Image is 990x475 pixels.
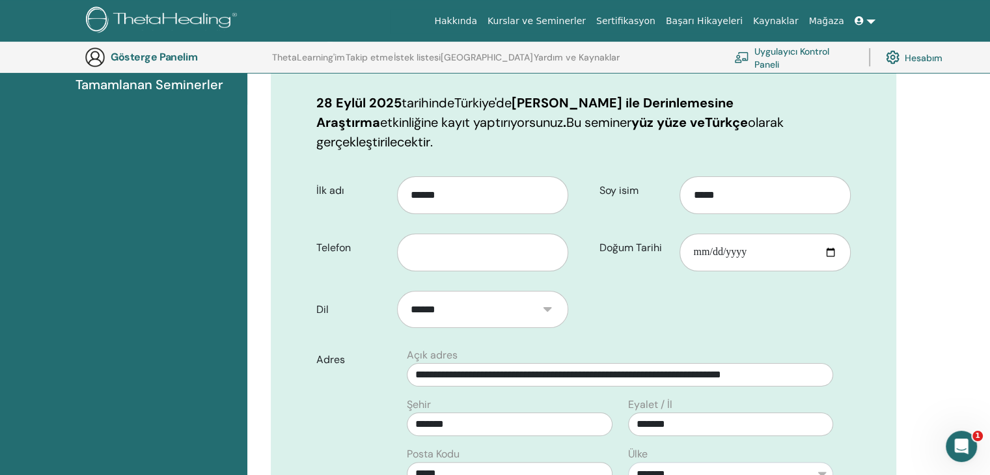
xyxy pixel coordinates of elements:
[316,183,344,197] font: İlk adı
[434,16,477,26] font: Hakkında
[599,241,662,254] font: Doğum Tarihi
[429,9,482,33] a: Hakkında
[566,114,631,131] font: Bu seminer
[534,51,620,63] font: Yardım ve Kaynaklar
[407,348,458,362] font: Açık adres
[534,52,620,73] a: Yardım ve Kaynaklar
[407,398,431,411] font: Şehir
[272,51,345,63] font: ThetaLearning'im
[394,51,441,63] font: İstek listesi
[596,16,655,26] font: Sertifikasyon
[402,94,454,111] font: tarihinde
[734,51,749,62] img: chalkboard-teacher.svg
[628,447,648,461] font: Ülke
[628,398,672,411] font: Eyalet / İl
[346,52,393,73] a: Takip etme
[563,114,566,131] font: .
[272,52,345,73] a: ThetaLearning'im
[441,52,533,73] a: [GEOGRAPHIC_DATA]
[482,9,591,33] a: Kurslar ve Seminerler
[316,94,734,131] font: [PERSON_NAME] ile Derinlemesine Araştırma
[316,94,402,111] font: 28 Eylül 2025
[85,47,105,68] img: generic-user-icon.jpg
[316,353,345,366] font: Adres
[946,431,977,462] iframe: Intercom canlı sohbet
[753,16,799,26] font: Kaynaklar
[454,94,512,111] font: Türkiye'de
[748,9,804,33] a: Kaynaklar
[76,76,223,93] font: Tamamlanan Seminerler
[661,9,748,33] a: Başarı Hikayeleri
[734,43,853,72] a: Uygulayıcı Kontrol Paneli
[380,114,563,131] font: etkinliğine kayıt yaptırıyorsunuz
[407,447,460,461] font: Posta Kodu
[705,114,748,131] font: Türkçe
[803,9,849,33] a: Mağaza
[591,9,661,33] a: Sertifikasyon
[316,303,329,316] font: Dil
[808,16,844,26] font: Mağaza
[666,16,743,26] font: Başarı Hikayeleri
[86,7,241,36] img: logo.png
[905,52,942,64] font: Hesabım
[441,51,533,63] font: [GEOGRAPHIC_DATA]
[316,241,351,254] font: Telefon
[886,43,942,72] a: Hesabım
[488,16,586,26] font: Kurslar ve Seminerler
[754,46,829,70] font: Uygulayıcı Kontrol Paneli
[316,114,784,150] font: olarak gerçekleştirilecektir
[599,183,639,197] font: Soy isim
[430,133,433,150] font: .
[346,51,393,63] font: Takip etme
[631,114,705,131] font: yüz yüze ve
[394,52,441,73] a: İstek listesi
[975,431,980,440] font: 1
[111,50,197,64] font: Gösterge Panelim
[886,47,900,67] img: cog.svg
